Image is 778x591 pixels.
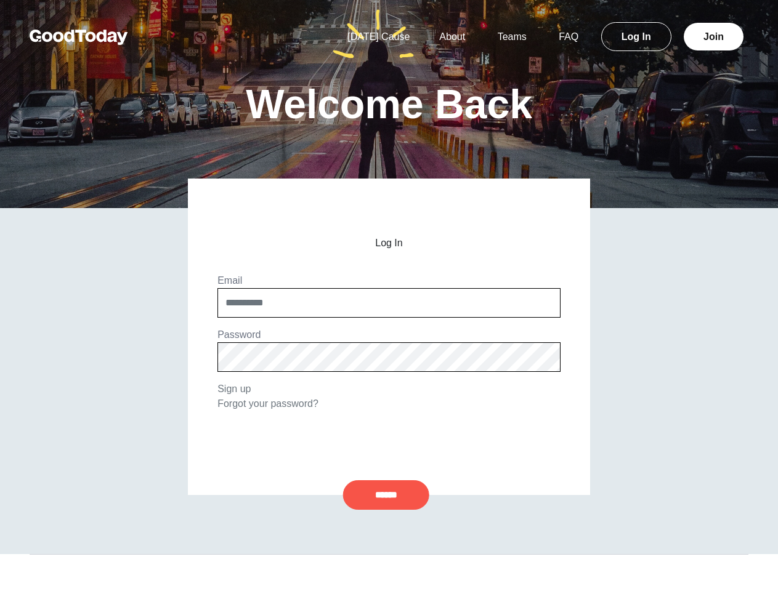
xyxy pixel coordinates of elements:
[684,23,744,50] a: Join
[424,31,480,42] a: About
[217,329,261,340] label: Password
[483,31,541,42] a: Teams
[333,31,424,42] a: [DATE] Cause
[601,22,671,51] a: Log In
[217,275,242,286] label: Email
[30,30,128,45] img: GoodToday
[217,384,251,394] a: Sign up
[217,398,318,409] a: Forgot your password?
[246,84,532,124] h1: Welcome Back
[544,31,593,42] a: FAQ
[217,238,561,249] h2: Log In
